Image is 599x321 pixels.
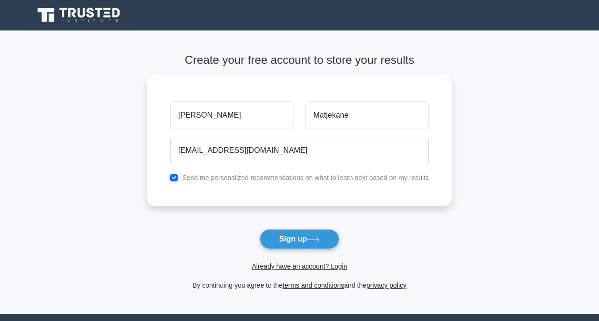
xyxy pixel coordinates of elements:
label: Send me personalized recommendations on what to learn next based on my results [182,174,429,181]
div: By continuing you agree to the and the [142,280,457,291]
a: privacy policy [366,281,406,289]
a: terms and conditions [283,281,344,289]
input: Last name [305,101,429,129]
button: Sign up [260,229,340,249]
input: Email [170,137,429,164]
input: First name [170,101,294,129]
a: Already have an account? Login [252,262,347,270]
h4: Create your free account to store your results [147,53,452,67]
